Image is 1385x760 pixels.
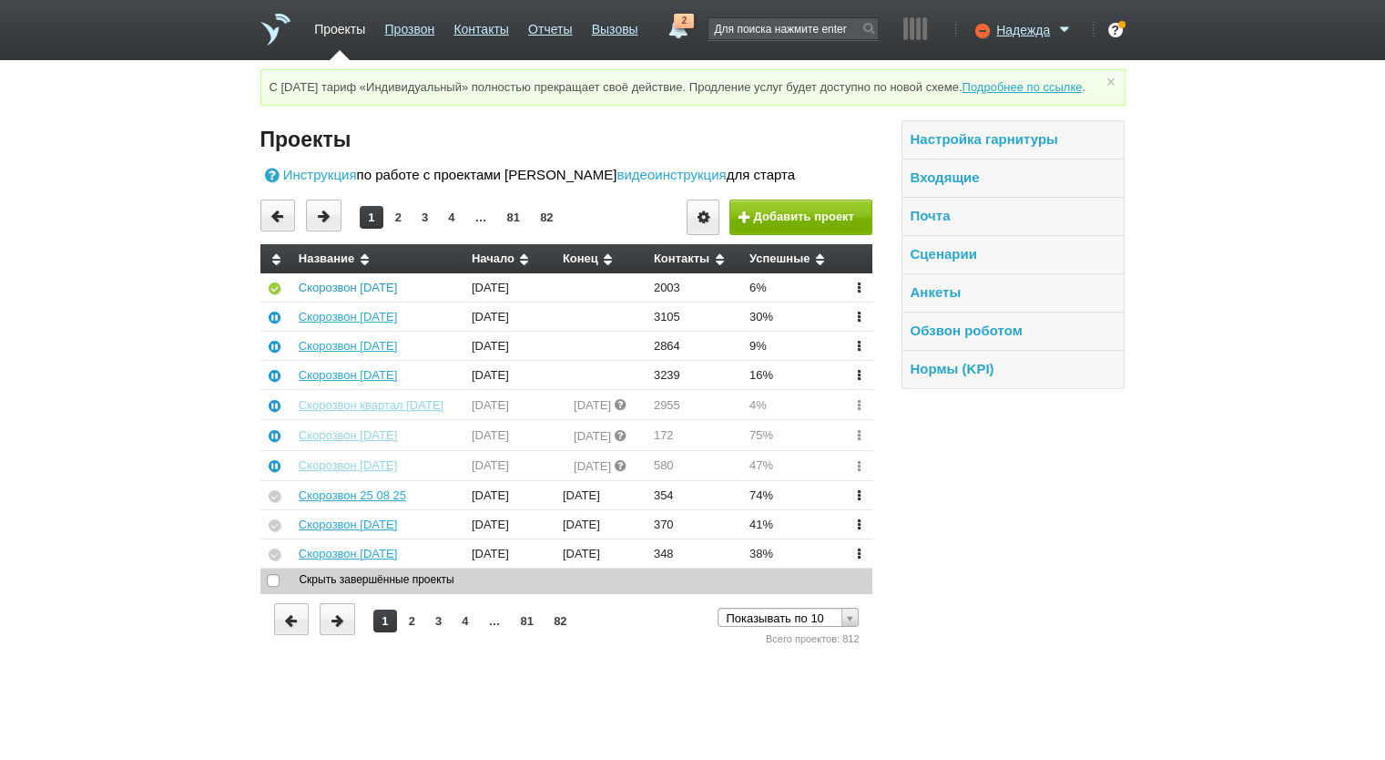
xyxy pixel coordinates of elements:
[674,14,694,28] span: 2
[743,360,843,389] td: 16%
[574,399,611,413] span: [DATE]
[749,252,836,267] div: Успешные
[384,13,434,39] a: Прозвон
[1108,23,1123,37] div: ?
[465,360,556,389] td: [DATE]
[743,539,843,568] td: 38%
[465,389,556,419] td: [DATE]
[743,273,843,302] td: 6%
[472,252,549,267] div: Начало
[574,460,611,474] span: [DATE]
[260,69,1125,106] div: С [DATE] тариф «Индивидуальный» полностью прекращает своё действие. Продление услуг будет доступн...
[647,332,743,361] td: 2864
[910,323,1022,338] a: Обзвон роботом
[299,398,443,412] a: Скорозвон квартал [DATE]
[299,252,458,267] div: Название
[647,389,743,419] td: 2955
[910,284,961,300] a: Анкеты
[743,332,843,361] td: 9%
[647,481,743,510] td: 354
[465,420,556,450] td: [DATE]
[910,208,950,223] a: Почта
[556,510,647,539] td: [DATE]
[910,361,993,376] a: Нормы (KPI)
[726,609,834,628] span: Показывать по 10
[647,273,743,302] td: 2003
[465,303,556,332] td: [DATE]
[528,13,572,39] a: Отчеты
[373,610,396,632] a: 1
[465,450,556,480] td: [DATE]
[465,273,556,302] td: [DATE]
[281,573,453,586] span: Скрыть завершённые проекты
[910,169,979,185] a: Входящие
[427,610,450,632] a: 3
[743,510,843,539] td: 41%
[480,610,508,632] a: …
[465,332,556,361] td: [DATE]
[616,165,726,186] a: видеоинструкция
[647,510,743,539] td: 370
[440,206,463,229] a: 4
[574,430,611,444] span: [DATE]
[299,368,397,382] a: Скорозвон [DATE]
[743,303,843,332] td: 30%
[299,339,397,353] a: Скорозвон [DATE]
[718,608,859,627] a: Показывать по 10
[465,539,556,568] td: [DATE]
[413,206,436,229] a: 3
[647,360,743,389] td: 3239
[910,131,1057,147] a: Настройка гарнитуры
[260,125,873,154] h4: Проекты
[260,165,873,186] div: по работе с проектами [PERSON_NAME] для старта
[743,481,843,510] td: 74%
[743,420,843,450] td: 75%
[1102,77,1118,86] a: ×
[647,303,743,332] td: 3105
[647,539,743,568] td: 348
[729,200,872,235] button: Добавить проект
[647,420,743,450] td: 172
[743,450,843,480] td: 47%
[260,14,290,46] a: На главную
[299,488,406,502] a: Скорозвон 25 08 25
[360,206,382,229] a: 1
[532,206,561,229] a: 82
[466,206,494,229] a: …
[708,18,878,39] input: Для поиска нажмите enter
[563,252,640,267] div: Конец
[299,458,397,472] a: Скорозвон [DATE]
[556,481,647,510] td: [DATE]
[654,252,736,267] div: Контакты
[766,633,860,644] span: Всего проектов: 812
[299,518,397,531] a: Скорозвон [DATE]
[260,165,357,186] a: Инструкция
[910,246,976,262] a: Сценарии
[314,13,365,39] a: Проекты
[299,310,397,324] a: Скорозвон [DATE]
[513,610,542,632] a: 81
[299,428,397,442] a: Скорозвон [DATE]
[465,510,556,539] td: [DATE]
[661,14,694,36] a: 2
[962,80,1082,94] a: Подробнее по ссылке
[299,281,397,294] a: Скорозвон [DATE]
[465,481,556,510] td: [DATE]
[556,539,647,568] td: [DATE]
[387,206,410,229] a: 2
[453,610,476,632] a: 4
[743,389,843,419] td: 4%
[453,13,508,39] a: Контакты
[647,450,743,480] td: 580
[592,13,638,39] a: Вызовы
[299,547,397,560] a: Скорозвон [DATE]
[401,610,423,632] a: 2
[545,610,575,632] a: 82
[499,206,528,229] a: 81
[996,19,1074,37] a: Надежда
[996,21,1050,39] span: Надежда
